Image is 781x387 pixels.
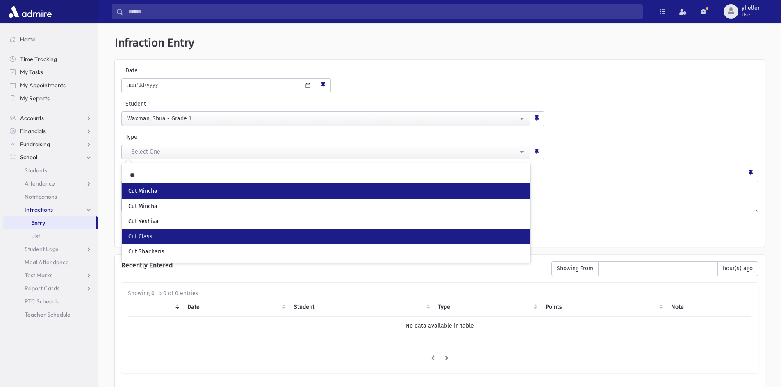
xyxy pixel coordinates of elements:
[25,193,57,200] span: Notifications
[20,95,50,102] span: My Reports
[3,111,98,124] a: Accounts
[20,68,43,76] span: My Tasks
[3,164,98,177] a: Students
[20,114,44,122] span: Accounts
[31,219,45,226] span: Entry
[3,269,98,282] a: Test Marks
[3,151,98,164] a: School
[717,261,758,276] span: hour(s) ago
[666,298,751,317] th: Note
[121,166,134,177] label: Note
[20,140,50,148] span: Fundraising
[128,187,157,195] span: Cut Mincha
[3,52,98,66] a: Time Tracking
[3,295,98,308] a: PTC Schedule
[182,298,289,317] th: Date: activate to sort column ascending
[25,258,69,266] span: Meal Attendance
[3,229,98,242] a: List
[3,79,98,92] a: My Appointments
[115,36,194,50] span: Infraction Entry
[128,316,751,335] td: No data available in table
[121,66,191,75] label: Date
[125,168,527,182] input: Search
[541,298,667,317] th: Points: activate to sort column ascending
[25,285,59,292] span: Report Cards
[3,242,98,256] a: Student Logs
[128,289,751,298] div: Showing 0 to 0 of 0 entries
[25,311,71,318] span: Teacher Schedule
[3,138,98,151] a: Fundraising
[122,111,530,126] button: Waxman, Shua - Grade 1
[127,147,518,156] div: --Select One--
[3,190,98,203] a: Notifications
[3,177,98,190] a: Attendance
[128,202,157,210] span: Cut Mincha
[3,282,98,295] a: Report Cards
[121,133,333,141] label: Type
[3,33,98,46] a: Home
[121,261,543,269] h6: Recently Entered
[25,206,53,213] span: Infractions
[551,261,599,276] span: Showing From
[25,272,52,279] span: Test Marks
[3,256,98,269] a: Meal Attendance
[7,3,54,20] img: AdmirePro
[20,81,66,89] span: My Appointments
[127,114,518,123] div: Waxman, Shua - Grade 1
[121,100,403,108] label: Student
[3,124,98,138] a: Financials
[3,66,98,79] a: My Tasks
[20,55,57,63] span: Time Tracking
[20,154,37,161] span: School
[742,5,760,11] span: yheller
[128,217,159,226] span: Cut Yeshiva
[128,248,164,256] span: Cut Shacharis
[25,167,47,174] span: Students
[433,298,541,317] th: Type: activate to sort column ascending
[289,298,433,317] th: Student: activate to sort column ascending
[742,11,760,18] span: User
[128,233,153,241] span: Cut Class
[3,92,98,105] a: My Reports
[25,180,55,187] span: Attendance
[20,127,46,135] span: Financials
[20,36,36,43] span: Home
[122,145,530,159] button: --Select One--
[3,203,98,216] a: Infractions
[25,245,58,253] span: Student Logs
[31,232,40,240] span: List
[25,298,60,305] span: PTC Schedule
[123,4,642,19] input: Search
[3,216,96,229] a: Entry
[3,308,98,321] a: Teacher Schedule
